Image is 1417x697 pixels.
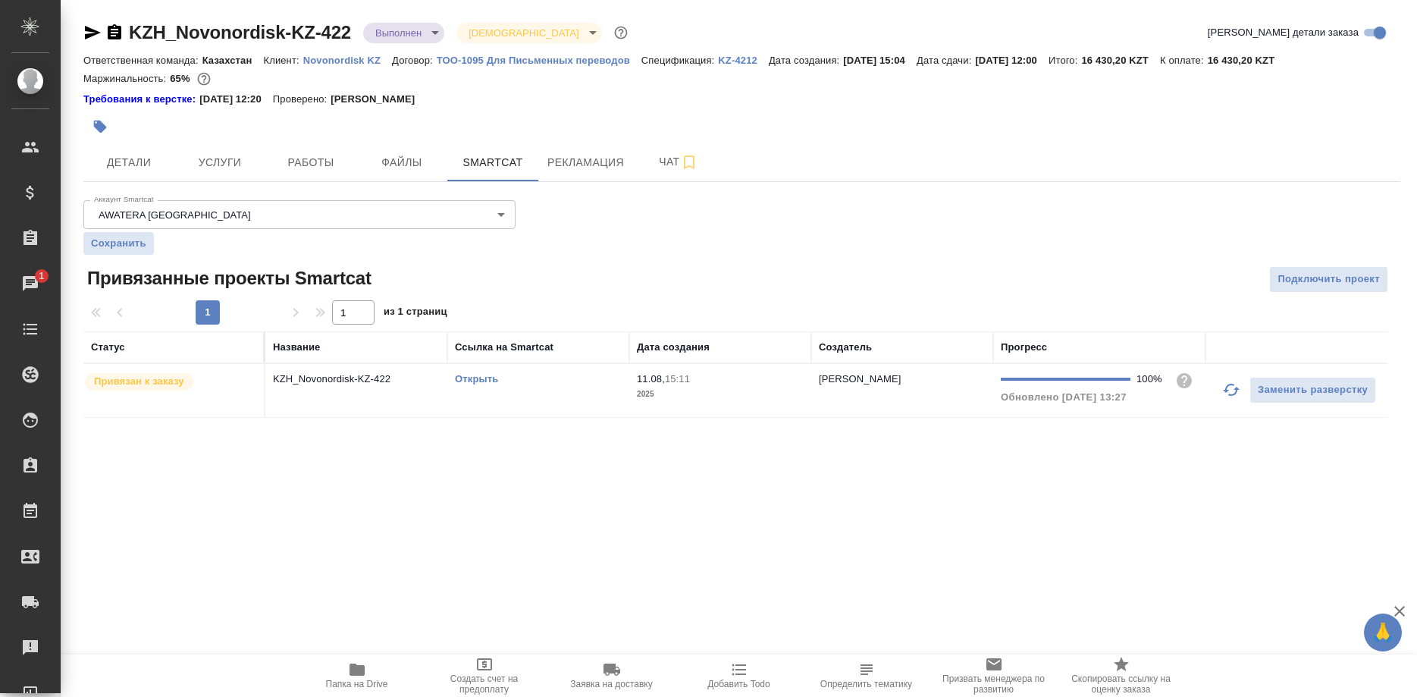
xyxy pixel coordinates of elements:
div: AWATERA [GEOGRAPHIC_DATA] [83,200,516,229]
p: [PERSON_NAME] [331,92,426,107]
button: [DEMOGRAPHIC_DATA] [464,27,583,39]
span: Рекламация [547,153,624,172]
div: Дата создания [637,340,710,355]
button: Сохранить [83,232,154,255]
a: Novonordisk KZ [303,53,392,66]
p: [DATE] 12:20 [199,92,273,107]
p: Дата сдачи: [917,55,975,66]
p: Спецификация: [641,55,718,66]
p: [DATE] 15:04 [843,55,917,66]
button: Подключить проект [1269,266,1388,293]
p: ТОО-1095 Для Письменных переводов [437,55,641,66]
button: Выполнен [371,27,426,39]
button: AWATERA [GEOGRAPHIC_DATA] [94,209,255,221]
button: Заменить разверстку [1249,377,1376,403]
p: Проверено: [273,92,331,107]
p: KZ-4212 [718,55,769,66]
span: Smartcat [456,153,529,172]
span: Обновлено [DATE] 13:27 [1001,391,1127,403]
p: 16 430,20 KZT [1081,55,1160,66]
span: 🙏 [1370,617,1396,648]
button: 🙏 [1364,614,1402,651]
p: Клиент: [263,55,303,66]
p: [PERSON_NAME] [819,373,901,385]
a: 1 [4,265,57,303]
p: Маржинальность: [83,73,170,84]
p: Договор: [392,55,437,66]
a: KZH_Novonordisk-KZ-422 [129,22,351,42]
span: 1 [30,268,53,284]
span: Заменить разверстку [1258,381,1368,399]
a: ТОО-1095 Для Письменных переводов [437,53,641,66]
p: KZH_Novonordisk-KZ-422 [273,372,440,387]
p: Дата создания: [769,55,843,66]
p: Итого: [1049,55,1081,66]
p: 65% [170,73,193,84]
span: Детали [92,153,165,172]
p: Ответственная команда: [83,55,202,66]
p: 2025 [637,387,804,402]
a: Открыть [455,373,498,385]
button: 768.95 RUB; [194,69,214,89]
span: Чат [642,152,715,171]
div: Нажми, чтобы открыть папку с инструкцией [83,92,199,107]
p: К оплате: [1160,55,1208,66]
p: 15:11 [665,373,690,385]
div: Ссылка на Smartcat [455,340,553,355]
a: Требования к верстке: [83,92,199,107]
span: из 1 страниц [384,303,447,325]
p: Novonordisk KZ [303,55,392,66]
div: Статус [91,340,125,355]
span: Подключить проект [1277,271,1380,288]
p: [DATE] 12:00 [975,55,1049,66]
div: Прогресс [1001,340,1047,355]
p: 11.08, [637,373,665,385]
a: KZ-4212 [718,53,769,66]
div: Название [273,340,320,355]
div: Выполнен [456,23,601,43]
button: Скопировать ссылку [105,24,124,42]
div: Выполнен [363,23,444,43]
button: Обновить прогресс [1213,372,1249,408]
div: 100% [1136,372,1163,387]
span: Файлы [365,153,438,172]
span: Услуги [183,153,256,172]
p: Привязан к заказу [94,374,184,389]
button: Добавить тэг [83,110,117,143]
div: Создатель [819,340,872,355]
button: Скопировать ссылку для ЯМессенджера [83,24,102,42]
p: 16 430,20 KZT [1208,55,1287,66]
p: Казахстан [202,55,264,66]
span: Сохранить [91,236,146,251]
svg: Подписаться [680,153,698,171]
span: Привязанные проекты Smartcat [83,266,371,290]
span: Работы [274,153,347,172]
span: [PERSON_NAME] детали заказа [1208,25,1359,40]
